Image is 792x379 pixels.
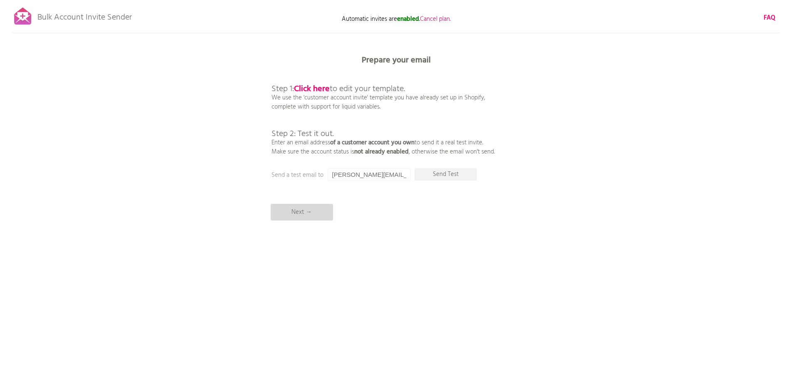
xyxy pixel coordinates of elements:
[354,147,409,157] b: not already enabled
[313,15,479,24] p: Automatic invites are .
[271,67,495,156] p: We use the 'customer account invite' template you have already set up in Shopify, complete with s...
[764,13,775,22] a: FAQ
[271,171,438,180] p: Send a test email to
[271,204,333,220] p: Next →
[362,54,431,67] b: Prepare your email
[271,82,405,96] span: Step 1: to edit your template.
[415,168,477,181] p: Send Test
[420,14,451,24] span: Cancel plan.
[764,13,775,23] b: FAQ
[37,5,132,26] p: Bulk Account Invite Sender
[271,127,334,141] span: Step 2: Test it out.
[397,14,419,24] b: enabled
[294,82,330,96] a: Click here
[330,138,415,148] b: of a customer account you own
